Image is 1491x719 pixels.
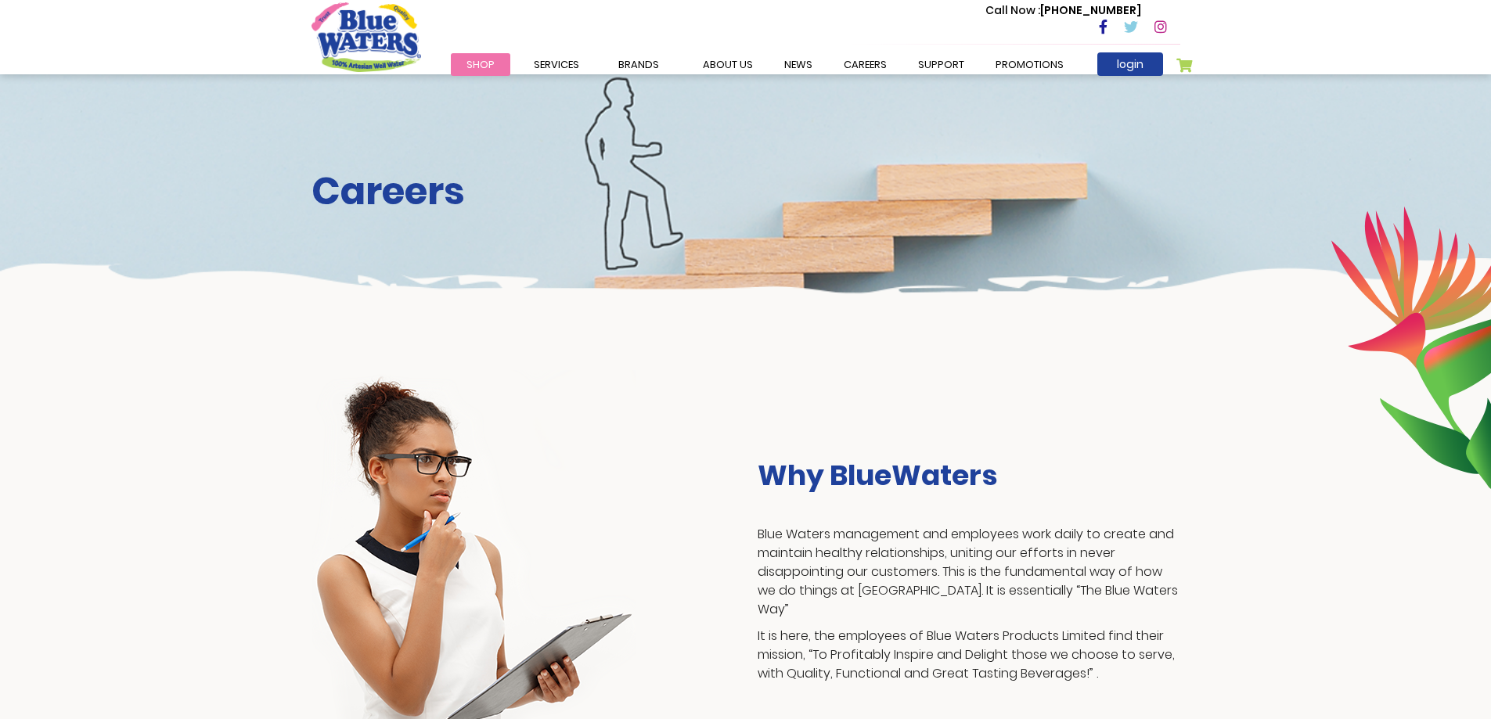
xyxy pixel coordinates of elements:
[1331,206,1491,489] img: career-intro-leaves.png
[828,53,902,76] a: careers
[758,627,1180,683] p: It is here, the employees of Blue Waters Products Limited find their mission, “To Profitably Insp...
[985,2,1040,18] span: Call Now :
[985,2,1141,19] p: [PHONE_NUMBER]
[769,53,828,76] a: News
[618,57,659,72] span: Brands
[758,525,1180,619] p: Blue Waters management and employees work daily to create and maintain healthy relationships, uni...
[902,53,980,76] a: support
[312,169,1180,214] h2: Careers
[466,57,495,72] span: Shop
[1097,52,1163,76] a: login
[534,57,579,72] span: Services
[687,53,769,76] a: about us
[758,458,1180,492] h3: Why BlueWaters
[980,53,1079,76] a: Promotions
[312,2,421,71] a: store logo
